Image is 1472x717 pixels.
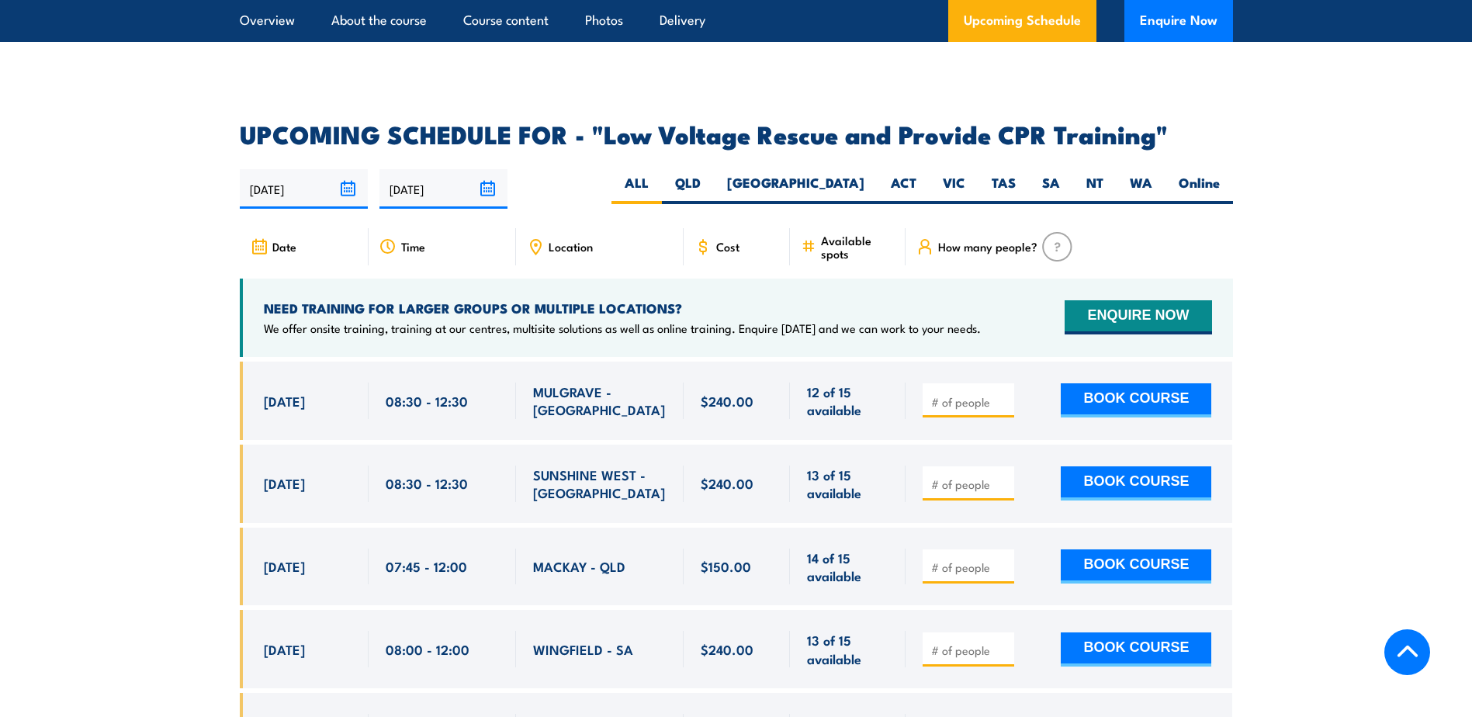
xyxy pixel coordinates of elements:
button: BOOK COURSE [1061,466,1211,501]
h2: UPCOMING SCHEDULE FOR - "Low Voltage Rescue and Provide CPR Training" [240,123,1233,144]
label: NT [1073,174,1117,204]
span: 08:00 - 12:00 [386,640,469,658]
label: SA [1029,174,1073,204]
span: SUNSHINE WEST - [GEOGRAPHIC_DATA] [533,466,667,502]
span: 12 of 15 available [807,383,888,419]
label: WA [1117,174,1165,204]
button: ENQUIRE NOW [1065,300,1211,334]
button: BOOK COURSE [1061,549,1211,584]
input: From date [240,169,368,209]
span: $240.00 [701,640,753,658]
span: [DATE] [264,557,305,575]
span: Available spots [821,234,895,260]
label: Online [1165,174,1233,204]
input: # of people [931,394,1009,410]
span: $150.00 [701,557,751,575]
span: 08:30 - 12:30 [386,392,468,410]
label: QLD [662,174,714,204]
button: BOOK COURSE [1061,632,1211,667]
input: To date [379,169,507,209]
span: How many people? [938,240,1037,253]
span: 14 of 15 available [807,549,888,585]
span: [DATE] [264,474,305,492]
h4: NEED TRAINING FOR LARGER GROUPS OR MULTIPLE LOCATIONS? [264,300,981,317]
span: 08:30 - 12:30 [386,474,468,492]
label: VIC [930,174,978,204]
span: Date [272,240,296,253]
span: $240.00 [701,392,753,410]
span: [DATE] [264,640,305,658]
label: ACT [878,174,930,204]
span: Time [401,240,425,253]
label: ALL [611,174,662,204]
span: WINGFIELD - SA [533,640,633,658]
span: MACKAY - QLD [533,557,625,575]
span: Location [549,240,593,253]
span: 07:45 - 12:00 [386,557,467,575]
span: [DATE] [264,392,305,410]
input: # of people [931,559,1009,575]
span: Cost [716,240,739,253]
p: We offer onsite training, training at our centres, multisite solutions as well as online training... [264,320,981,336]
button: BOOK COURSE [1061,383,1211,417]
input: # of people [931,476,1009,492]
input: # of people [931,643,1009,658]
label: TAS [978,174,1029,204]
span: $240.00 [701,474,753,492]
span: MULGRAVE - [GEOGRAPHIC_DATA] [533,383,667,419]
label: [GEOGRAPHIC_DATA] [714,174,878,204]
span: 13 of 15 available [807,631,888,667]
span: 13 of 15 available [807,466,888,502]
